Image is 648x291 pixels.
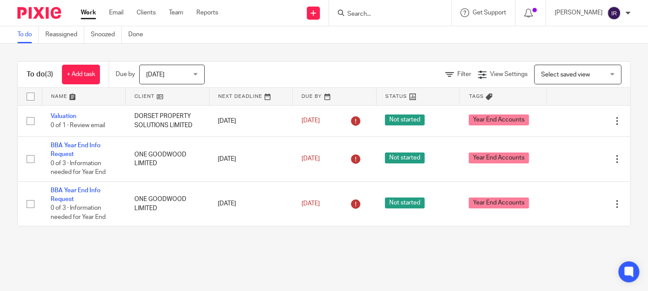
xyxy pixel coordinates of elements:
[126,136,209,181] td: ONE GOODWOOD LIMITED
[51,160,106,176] span: 0 of 3 · Information needed for Year End
[469,94,483,99] span: Tags
[51,113,76,119] a: Valuation
[169,8,183,17] a: Team
[126,105,209,136] td: DORSET PROPERTY SOLUTIONS LIMITED
[126,181,209,226] td: ONE GOODWOOD LIMITED
[51,205,106,221] span: 0 of 3 · Information needed for Year End
[17,26,39,43] a: To do
[607,6,621,20] img: svg%3E
[137,8,156,17] a: Clients
[209,136,293,181] td: [DATE]
[27,70,53,79] h1: To do
[51,142,100,157] a: BBA Year End Info Request
[385,152,425,163] span: Not started
[457,71,471,77] span: Filter
[146,72,165,78] span: [DATE]
[209,181,293,226] td: [DATE]
[62,65,100,84] a: + Add task
[91,26,122,43] a: Snoozed
[81,8,96,17] a: Work
[541,72,590,78] span: Select saved view
[302,118,320,124] span: [DATE]
[109,8,123,17] a: Email
[302,156,320,162] span: [DATE]
[116,70,135,79] p: Due by
[17,7,61,19] img: Pixie
[469,197,529,208] span: Year End Accounts
[302,201,320,207] span: [DATE]
[469,152,529,163] span: Year End Accounts
[469,114,529,125] span: Year End Accounts
[196,8,218,17] a: Reports
[51,122,105,128] span: 0 of 1 · Review email
[51,187,100,202] a: BBA Year End Info Request
[45,71,53,78] span: (3)
[385,197,425,208] span: Not started
[128,26,150,43] a: Done
[45,26,84,43] a: Reassigned
[385,114,425,125] span: Not started
[209,105,293,136] td: [DATE]
[490,71,528,77] span: View Settings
